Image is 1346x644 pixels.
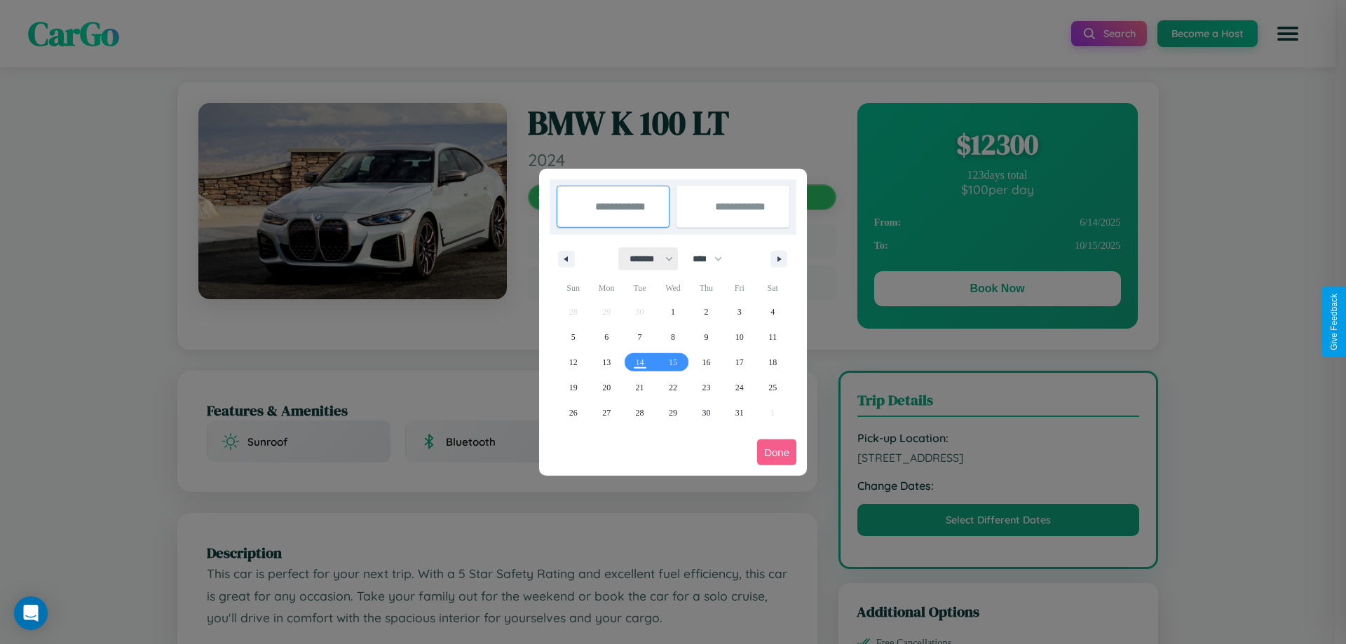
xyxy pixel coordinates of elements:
[690,400,723,425] button: 30
[656,299,689,324] button: 1
[768,375,777,400] span: 25
[723,277,756,299] span: Fri
[590,324,623,350] button: 6
[756,299,789,324] button: 4
[569,400,578,425] span: 26
[623,375,656,400] button: 21
[557,350,590,375] button: 12
[623,350,656,375] button: 14
[590,375,623,400] button: 20
[590,277,623,299] span: Mon
[756,375,789,400] button: 25
[704,324,708,350] span: 9
[702,375,710,400] span: 23
[735,400,744,425] span: 31
[636,350,644,375] span: 14
[602,350,611,375] span: 13
[690,375,723,400] button: 23
[669,400,677,425] span: 29
[602,400,611,425] span: 27
[669,375,677,400] span: 22
[735,375,744,400] span: 24
[768,324,777,350] span: 11
[690,277,723,299] span: Thu
[557,375,590,400] button: 19
[690,324,723,350] button: 9
[704,299,708,324] span: 2
[690,299,723,324] button: 2
[14,596,48,630] div: Open Intercom Messenger
[590,400,623,425] button: 27
[557,277,590,299] span: Sun
[735,350,744,375] span: 17
[737,299,742,324] span: 3
[602,375,611,400] span: 20
[768,350,777,375] span: 18
[669,350,677,375] span: 15
[702,400,710,425] span: 30
[656,350,689,375] button: 15
[656,277,689,299] span: Wed
[756,350,789,375] button: 18
[623,277,656,299] span: Tue
[756,277,789,299] span: Sat
[735,324,744,350] span: 10
[557,400,590,425] button: 26
[656,324,689,350] button: 8
[557,324,590,350] button: 5
[723,299,756,324] button: 3
[770,299,775,324] span: 4
[723,350,756,375] button: 17
[756,324,789,350] button: 11
[671,324,675,350] span: 8
[623,400,656,425] button: 28
[702,350,710,375] span: 16
[636,400,644,425] span: 28
[723,375,756,400] button: 24
[623,324,656,350] button: 7
[569,375,578,400] span: 19
[671,299,675,324] span: 1
[590,350,623,375] button: 13
[656,400,689,425] button: 29
[636,375,644,400] span: 21
[604,324,609,350] span: 6
[723,400,756,425] button: 31
[638,324,642,350] span: 7
[571,324,576,350] span: 5
[1329,294,1339,350] div: Give Feedback
[690,350,723,375] button: 16
[656,375,689,400] button: 22
[757,439,796,465] button: Done
[723,324,756,350] button: 10
[569,350,578,375] span: 12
